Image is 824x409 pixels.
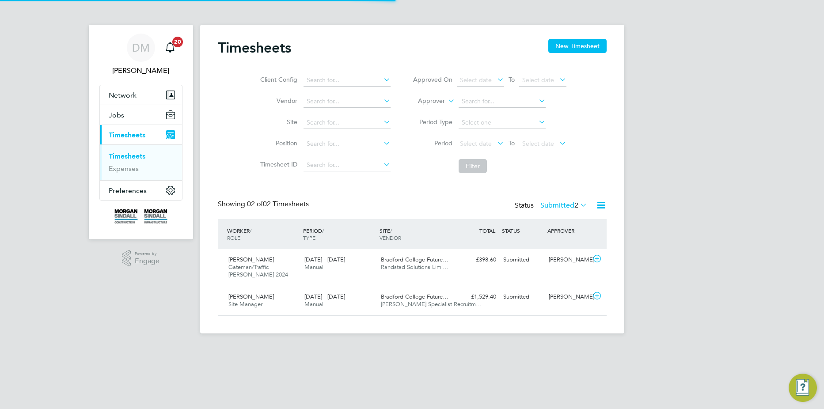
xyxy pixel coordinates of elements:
[161,34,179,62] a: 20
[218,39,291,57] h2: Timesheets
[380,234,401,241] span: VENDOR
[100,125,182,144] button: Timesheets
[545,253,591,267] div: [PERSON_NAME]
[258,160,297,168] label: Timesheet ID
[322,227,324,234] span: /
[227,234,240,241] span: ROLE
[381,293,448,300] span: Bradford College Future…
[574,201,578,210] span: 2
[109,186,147,195] span: Preferences
[506,74,517,85] span: To
[381,300,482,308] span: [PERSON_NAME] Specialist Recruitm…
[228,300,262,308] span: Site Manager
[172,37,183,47] span: 20
[540,201,587,210] label: Submitted
[99,65,182,76] span: Dan Marsh
[109,91,137,99] span: Network
[515,200,589,212] div: Status
[225,223,301,246] div: WORKER
[122,250,159,267] a: Powered byEngage
[304,138,391,150] input: Search for...
[522,76,554,84] span: Select date
[304,74,391,87] input: Search for...
[304,117,391,129] input: Search for...
[413,139,452,147] label: Period
[304,256,345,263] span: [DATE] - [DATE]
[381,263,448,271] span: Randstad Solutions Limi…
[247,200,309,208] span: 02 Timesheets
[250,227,251,234] span: /
[500,290,546,304] div: Submitted
[109,131,145,139] span: Timesheets
[545,290,591,304] div: [PERSON_NAME]
[109,164,139,173] a: Expenses
[548,39,607,53] button: New Timesheet
[479,227,495,234] span: TOTAL
[100,144,182,180] div: Timesheets
[381,256,448,263] span: Bradford College Future…
[506,137,517,149] span: To
[304,159,391,171] input: Search for...
[390,227,392,234] span: /
[304,95,391,108] input: Search for...
[258,97,297,105] label: Vendor
[247,200,263,208] span: 02 of
[545,223,591,239] div: APPROVER
[789,374,817,402] button: Engage Resource Center
[258,139,297,147] label: Position
[258,76,297,83] label: Client Config
[459,117,546,129] input: Select one
[413,118,452,126] label: Period Type
[405,97,445,106] label: Approver
[99,34,182,76] a: DM[PERSON_NAME]
[500,223,546,239] div: STATUS
[100,105,182,125] button: Jobs
[454,253,500,267] div: £398.60
[135,258,159,265] span: Engage
[228,293,274,300] span: [PERSON_NAME]
[89,25,193,239] nav: Main navigation
[301,223,377,246] div: PERIOD
[304,263,323,271] span: Manual
[500,253,546,267] div: Submitted
[228,263,288,278] span: Gateman/Traffic [PERSON_NAME] 2024
[99,209,182,223] a: Go to home page
[303,234,315,241] span: TYPE
[109,152,145,160] a: Timesheets
[258,118,297,126] label: Site
[109,111,124,119] span: Jobs
[377,223,454,246] div: SITE
[218,200,311,209] div: Showing
[100,85,182,105] button: Network
[114,209,167,223] img: morgansindall-logo-retina.png
[522,140,554,148] span: Select date
[460,140,492,148] span: Select date
[135,250,159,258] span: Powered by
[459,159,487,173] button: Filter
[100,181,182,200] button: Preferences
[459,95,546,108] input: Search for...
[454,290,500,304] div: £1,529.40
[228,256,274,263] span: [PERSON_NAME]
[413,76,452,83] label: Approved On
[304,300,323,308] span: Manual
[304,293,345,300] span: [DATE] - [DATE]
[460,76,492,84] span: Select date
[132,42,150,53] span: DM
